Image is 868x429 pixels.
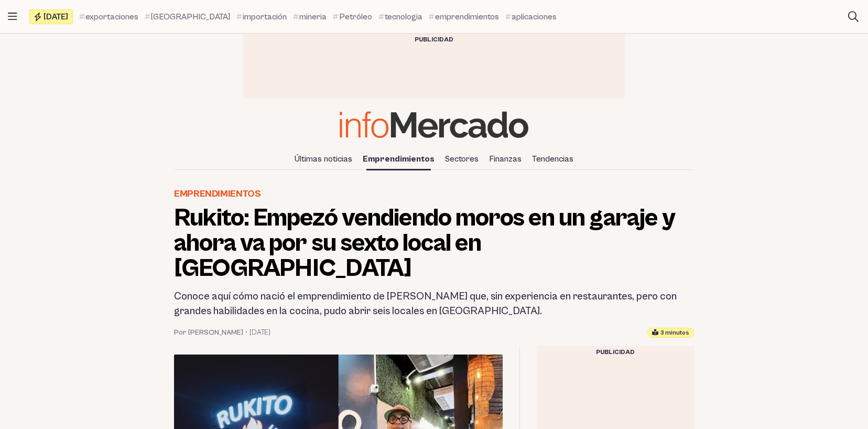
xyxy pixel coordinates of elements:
[647,328,694,338] div: Tiempo estimado de lectura: 3 minutos
[236,10,287,23] a: importación
[340,111,528,138] img: Infomercado Ecuador logo
[299,10,327,23] span: mineria
[512,10,557,23] span: aplicaciones
[174,327,243,338] a: Por [PERSON_NAME]
[290,150,356,168] a: Últimas noticias
[243,34,625,46] div: Publicidad
[441,150,483,168] a: Sectores
[537,346,694,359] div: Publicidad
[528,150,578,168] a: Tendencias
[339,10,372,23] span: Petróleo
[333,10,372,23] a: Petróleo
[249,327,270,338] time: 14 julio, 2023 12:04
[435,10,499,23] span: emprendimientos
[429,10,499,23] a: emprendimientos
[79,10,138,23] a: exportaciones
[385,10,422,23] span: tecnologia
[505,10,557,23] a: aplicaciones
[145,10,230,23] a: [GEOGRAPHIC_DATA]
[44,13,68,21] span: [DATE]
[485,150,526,168] a: Finanzas
[293,10,327,23] a: mineria
[359,150,439,168] a: Emprendimientos
[243,10,287,23] span: importación
[378,10,422,23] a: tecnologia
[245,327,247,338] span: •
[174,206,694,281] h1: Rukito: Empezó vendiendo moros en un garaje y ahora va por su sexto local en [GEOGRAPHIC_DATA]
[85,10,138,23] span: exportaciones
[174,187,261,201] a: Emprendimientos
[151,10,230,23] span: [GEOGRAPHIC_DATA]
[174,289,694,319] h2: Conoce aquí cómo nació el emprendimiento de [PERSON_NAME] que, sin experiencia en restaurantes, p...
